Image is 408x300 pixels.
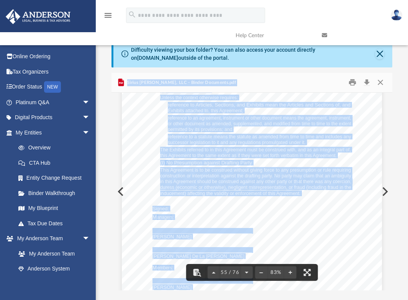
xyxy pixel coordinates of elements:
span: ember [157,265,170,270]
a: Platinum Q&Aarrow_drop_down [5,95,102,110]
span: reference to Articles, Sections, and Exhibits mean the Articles and Sections of, and [168,102,351,107]
a: Tax Due Dates [11,216,102,231]
i: search [128,10,136,19]
span: The Exhibits referred to in this Agreement must be construed with, and as an integral part of, [160,147,351,152]
button: Zoom out [255,264,267,281]
a: Entity Change Request [11,170,102,186]
a: CTA Hub [11,155,102,170]
span: s: [170,265,173,270]
i: menu [103,11,113,20]
button: Zoom in [284,264,297,281]
span: M [152,265,157,270]
span: _______________________________________ [152,228,252,233]
a: Online Ordering [5,49,102,64]
span: anager [157,215,170,220]
div: Document Viewer [111,93,393,290]
span: arrow_drop_down [82,95,98,110]
div: Preview [111,73,393,291]
span: 55 / 76 [220,270,241,275]
a: My Anderson Team [11,246,94,261]
span: [PERSON_NAME] [152,234,192,239]
span: [PERSON_NAME] [152,285,192,290]
span: _______________________________________ [152,248,252,252]
span: successor legislation to it and any regulations promulgated under it. [168,140,306,145]
img: Anderson Advisors Platinum Portal [3,9,73,24]
button: 55 / 76 [220,264,241,281]
span: arrow_drop_down [82,125,98,141]
span: arrow_drop_down [82,231,98,247]
span: at there was any coercion, [298,179,351,184]
span: Internal References [168,88,211,93]
a: Overview [11,140,102,156]
button: Next File [376,181,393,202]
a: Digital Productsarrow_drop_down [5,110,102,125]
span: arrow_drop_down [82,110,98,126]
span: Signed: [152,206,169,211]
div: NEW [44,81,61,93]
a: My Entitiesarrow_drop_down [5,125,102,140]
span: permitted by its provisions; and [168,127,232,132]
button: Next page [241,264,253,281]
span: duress (economic or otherwise), negligent misrepresentation, or fraud (including fraud in the [160,185,351,190]
span: construction or interpretation against the drafting party. No party may claim that an ambiguity [160,173,351,178]
span: (k) [160,88,166,93]
img: User Pic [391,10,402,21]
div: File preview [111,93,393,290]
button: Toggle findbar [188,264,205,281]
span: This Agreement is to be construed without giving force to any presumption or rule requiring [160,167,351,172]
button: Enter fullscreen [299,264,316,281]
div: Difficulty viewing your box folder? You can also access your account directly on outside of the p... [131,46,375,62]
span: reference to a statute means the statute as amended from time to time and includes any [168,134,351,139]
a: [DOMAIN_NAME] [137,55,178,61]
a: Binder Walkthrough [11,185,102,201]
span: _______________________________________ [152,279,252,284]
span: this Agreement to the same extent as if they were set forth verbatim in this Agreement. [160,153,337,158]
a: Order StatusNEW [5,79,102,95]
span: (l) [160,160,165,165]
button: Previous File [111,181,128,202]
button: Close [374,77,387,89]
span: M [152,215,157,220]
button: Download [360,77,374,89]
a: Help Center [230,20,316,51]
a: Tax Organizers [5,64,102,79]
button: Print [345,77,360,89]
span: in this Agreement should be construed against any other party or th [160,179,298,184]
span: s: [170,215,174,220]
a: Anderson System [11,261,98,277]
span: Unless the context otherwise requires: [160,95,238,100]
span: or other document as amended, supplemented, and modified from time to time to the extent [168,121,351,126]
span: [PERSON_NAME] De La [PERSON_NAME] [152,254,244,259]
span: inducement) affecting the validity or enforcement of this Agreement. [160,191,301,196]
div: Current zoom level [267,270,284,275]
a: My Blueprint [11,201,98,216]
span: Exhibits attached to, this Agreement; [168,108,243,113]
button: Close [375,49,384,59]
span: reference to an agreement, instrument or other document means the agreement, instrument, [168,115,351,120]
button: Previous page [207,264,220,281]
span: No Presumption against Drafting Party [166,160,252,165]
a: My Anderson Teamarrow_drop_down [5,231,98,246]
a: menu [103,15,113,20]
span: Sirius [PERSON_NAME], LLC - Binder Documents.pdf [126,79,236,86]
